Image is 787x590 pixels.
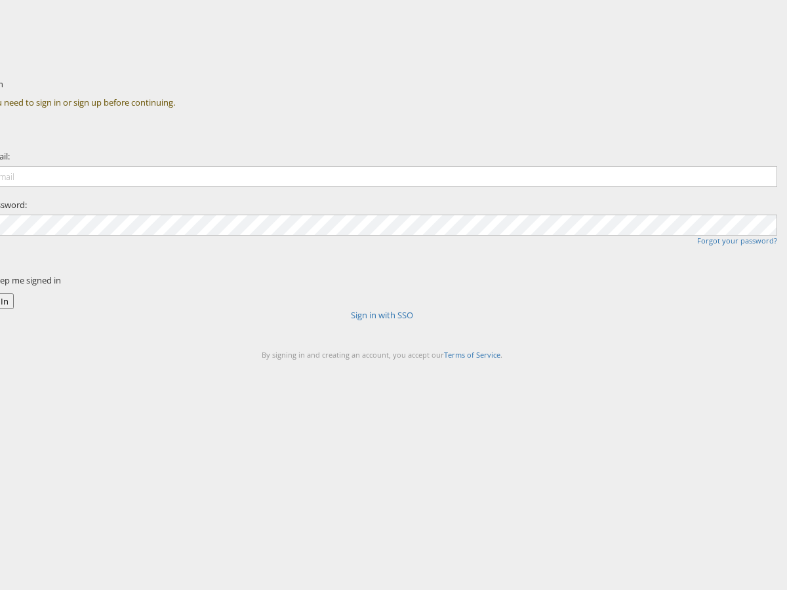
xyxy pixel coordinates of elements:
[444,350,500,360] a: Terms of Service
[351,309,413,321] a: Sign in with SSO
[697,236,777,245] a: Forgot your password?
